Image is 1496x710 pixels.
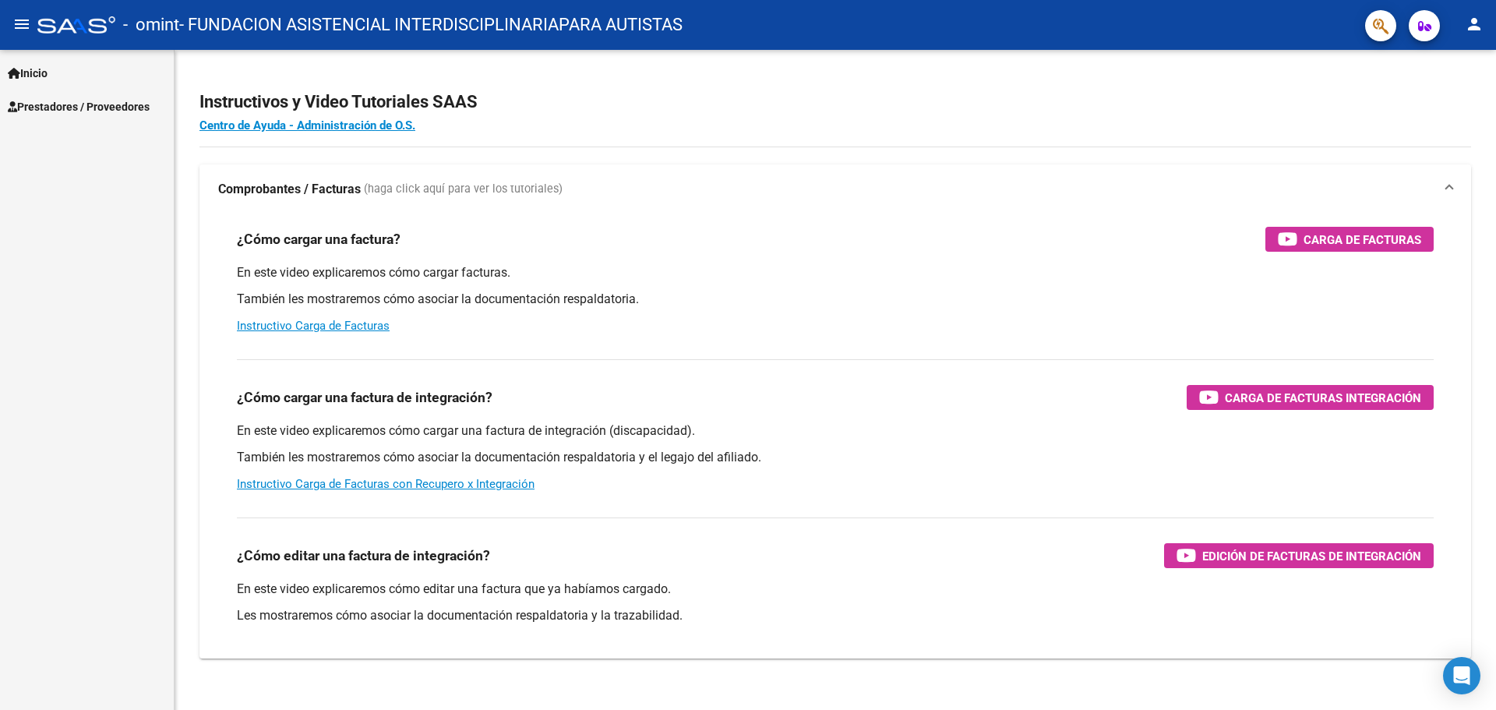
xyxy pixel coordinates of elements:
[1465,15,1484,34] mat-icon: person
[12,15,31,34] mat-icon: menu
[237,422,1434,440] p: En este video explicaremos cómo cargar una factura de integración (discapacidad).
[199,214,1471,659] div: Comprobantes / Facturas (haga click aquí para ver los tutoriales)
[1164,543,1434,568] button: Edición de Facturas de integración
[237,477,535,491] a: Instructivo Carga de Facturas con Recupero x Integración
[1202,546,1421,566] span: Edición de Facturas de integración
[237,319,390,333] a: Instructivo Carga de Facturas
[237,228,400,250] h3: ¿Cómo cargar una factura?
[364,181,563,198] span: (haga click aquí para ver los tutoriales)
[237,291,1434,308] p: También les mostraremos cómo asociar la documentación respaldatoria.
[199,118,415,132] a: Centro de Ayuda - Administración de O.S.
[1225,388,1421,408] span: Carga de Facturas Integración
[237,387,492,408] h3: ¿Cómo cargar una factura de integración?
[1304,230,1421,249] span: Carga de Facturas
[237,449,1434,466] p: También les mostraremos cómo asociar la documentación respaldatoria y el legajo del afiliado.
[179,8,683,42] span: - FUNDACION ASISTENCIAL INTERDISCIPLINARIAPARA AUTISTAS
[8,98,150,115] span: Prestadores / Proveedores
[199,87,1471,117] h2: Instructivos y Video Tutoriales SAAS
[1443,657,1480,694] div: Open Intercom Messenger
[237,581,1434,598] p: En este video explicaremos cómo editar una factura que ya habíamos cargado.
[1265,227,1434,252] button: Carga de Facturas
[199,164,1471,214] mat-expansion-panel-header: Comprobantes / Facturas (haga click aquí para ver los tutoriales)
[237,607,1434,624] p: Les mostraremos cómo asociar la documentación respaldatoria y la trazabilidad.
[237,545,490,567] h3: ¿Cómo editar una factura de integración?
[8,65,48,82] span: Inicio
[218,181,361,198] strong: Comprobantes / Facturas
[123,8,179,42] span: - omint
[1187,385,1434,410] button: Carga de Facturas Integración
[237,264,1434,281] p: En este video explicaremos cómo cargar facturas.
